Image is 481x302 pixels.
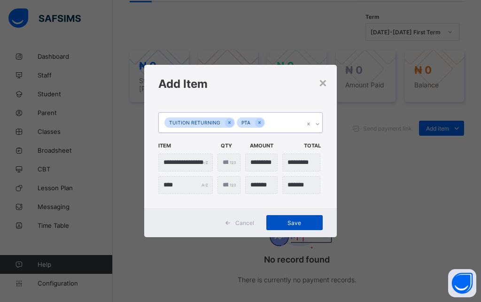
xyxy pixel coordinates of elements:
[273,219,316,226] span: Save
[235,219,254,226] span: Cancel
[250,138,299,154] span: Amount
[221,138,245,154] span: Qty
[158,77,323,91] h1: Add Item
[164,117,225,128] div: TUITION RETURNING
[158,138,216,154] span: Item
[448,269,476,297] button: Open asap
[237,117,255,128] div: PTA
[304,138,328,154] span: Total
[318,74,327,90] div: ×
